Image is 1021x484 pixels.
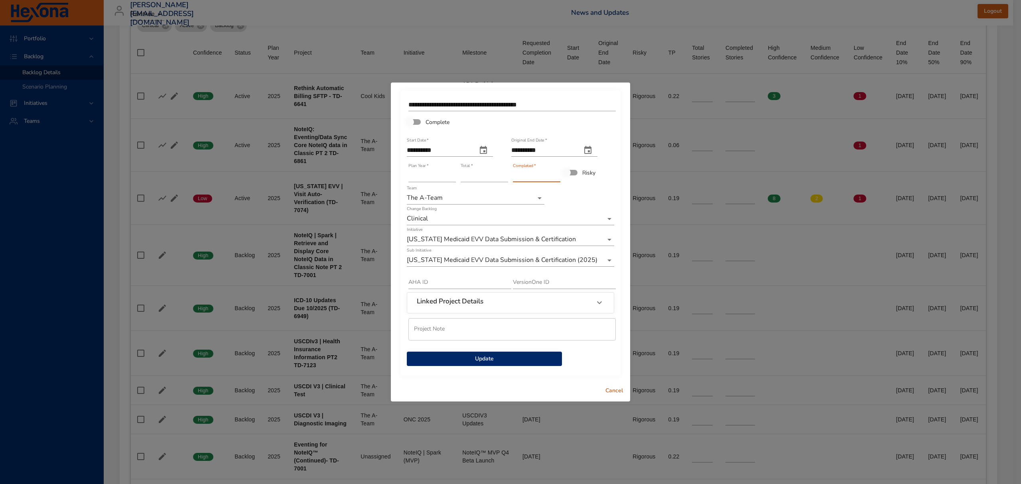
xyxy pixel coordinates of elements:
[426,118,449,126] span: Complete
[413,354,556,364] span: Update
[407,352,562,366] button: Update
[513,164,536,168] label: Completed
[461,164,473,168] label: Total
[417,297,483,305] h6: Linked Project Details
[474,141,493,160] button: start date
[407,207,437,211] label: Change Backlog
[407,186,417,191] label: Team
[582,169,595,177] span: Risky
[511,138,547,143] label: Original End Date
[407,212,614,225] div: Clinical
[605,386,624,396] span: Cancel
[408,164,428,168] label: Plan Year
[601,384,627,398] button: Cancel
[407,248,431,253] label: Sub Initiative
[407,138,429,143] label: Start Date
[407,228,422,232] label: Initiative
[407,254,614,267] div: [US_STATE] Medicaid EVV Data Submission & Certification (2025)
[407,192,544,205] div: The A-Team
[407,293,614,313] div: Linked Project Details
[578,141,597,160] button: original end date
[407,233,614,246] div: [US_STATE] Medicaid EVV Data Submission & Certification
